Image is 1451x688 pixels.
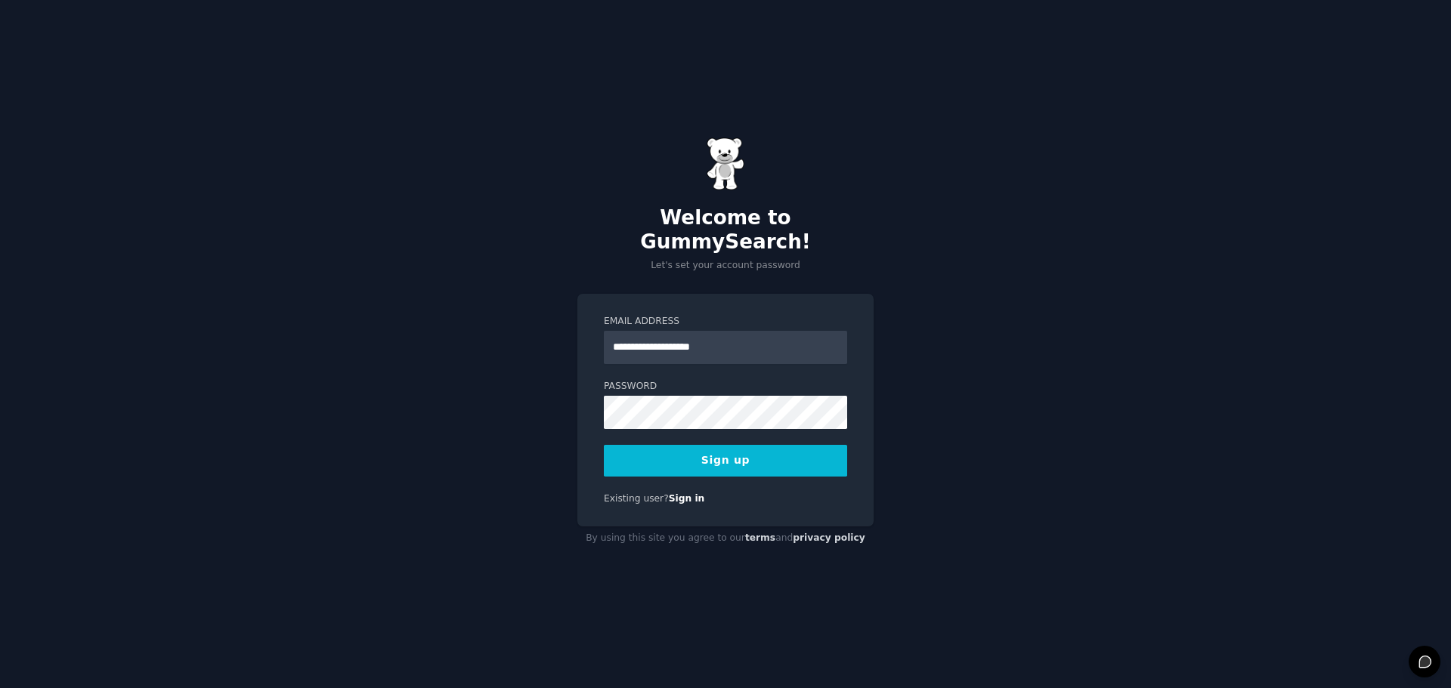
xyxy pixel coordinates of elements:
[604,445,847,477] button: Sign up
[604,315,847,329] label: Email Address
[745,532,775,543] a: terms
[604,380,847,393] label: Password
[707,137,744,190] img: Gummy Bear
[577,259,874,273] p: Let's set your account password
[577,526,874,551] div: By using this site you agree to our and
[577,206,874,254] h2: Welcome to GummySearch!
[669,493,705,504] a: Sign in
[604,493,669,504] span: Existing user?
[793,532,865,543] a: privacy policy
